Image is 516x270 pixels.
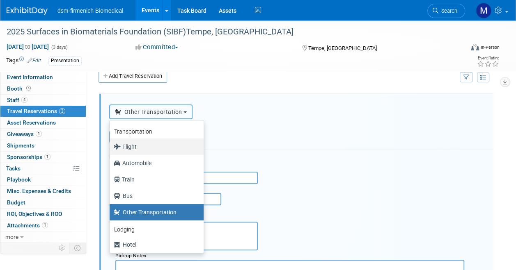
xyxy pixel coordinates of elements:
[427,4,465,18] a: Search
[114,226,135,233] b: Lodging
[114,157,195,170] label: Automobile
[114,189,195,202] label: Bus
[114,128,152,135] b: Transportation
[0,72,86,83] a: Event Information
[21,97,28,103] span: 4
[0,197,86,208] a: Budget
[133,43,181,52] button: Committed
[28,58,41,64] a: Edit
[7,176,31,183] span: Playbook
[7,142,34,149] span: Shipments
[0,95,86,106] a: Staff4
[42,222,48,228] span: 1
[57,7,123,14] span: dsm-firmenich Biomedical
[5,234,18,240] span: more
[7,74,53,80] span: Event Information
[7,119,56,126] span: Asset Reservations
[480,44,500,50] div: In-Person
[48,57,82,65] div: Presentation
[7,199,25,206] span: Budget
[7,188,71,194] span: Misc. Expenses & Credits
[438,8,457,14] span: Search
[110,220,204,236] a: Lodging
[0,83,86,94] a: Booth
[476,3,491,18] img: Melanie Davison
[308,45,377,51] span: Tempe, [GEOGRAPHIC_DATA]
[6,56,41,66] td: Tags
[36,131,42,137] span: 1
[55,243,69,253] td: Personalize Event Tab Strip
[99,70,167,83] a: Add Travel Reservation
[69,243,86,253] td: Toggle Event Tabs
[7,131,42,137] span: Giveaways
[471,44,479,50] img: Format-Inperson.png
[115,109,182,115] span: Other Transportation
[114,140,195,153] label: Flight
[24,43,32,50] span: to
[110,123,204,138] a: Transportation
[6,43,49,50] span: [DATE] [DATE]
[0,220,86,231] a: Attachments1
[0,152,86,163] a: Sponsorships1
[6,165,21,172] span: Tasks
[477,56,499,60] div: Event Rating
[7,211,62,217] span: ROI, Objectives & ROO
[0,174,86,185] a: Playbook
[7,222,48,229] span: Attachments
[7,85,32,92] span: Booth
[0,140,86,151] a: Shipments
[0,186,86,197] a: Misc. Expenses & Credits
[109,104,193,119] button: Other Transportation
[463,75,469,80] i: Filter by Traveler
[114,238,195,251] label: Hotel
[428,43,500,55] div: Event Format
[7,97,28,103] span: Staff
[115,253,146,259] span: Pick-up Notes
[25,85,32,91] span: Booth not reserved yet
[0,163,86,174] a: Tasks
[5,3,372,11] body: Rich Text Area. Press ALT-0 for help.
[0,129,86,140] a: Giveaways1
[7,154,50,160] span: Sponsorships
[0,106,86,117] a: Travel Reservations2
[0,231,86,243] a: more
[7,7,48,15] img: ExhibitDay
[59,108,65,114] span: 2
[7,108,65,114] span: Travel Reservations
[115,253,147,259] small: :
[0,209,86,220] a: ROI, Objectives & ROO
[4,25,457,39] div: 2025 Surfaces in Biomaterials Foundation (SIBF)Tempe, [GEOGRAPHIC_DATA]
[109,119,493,131] div: Booking Confirmation Number:
[114,206,195,219] label: Other Transportation
[44,154,50,160] span: 1
[0,117,86,128] a: Asset Reservations
[114,173,195,186] label: Train
[50,45,68,50] span: (3 days)
[5,3,371,11] p: Attendees booking their hotel and flights themselves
